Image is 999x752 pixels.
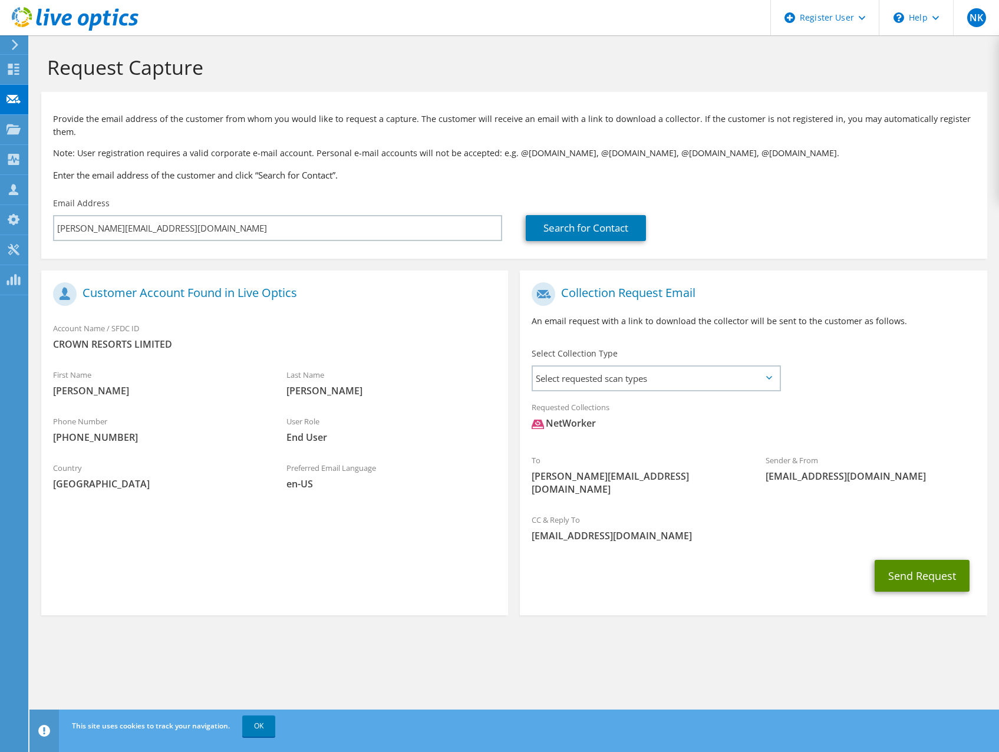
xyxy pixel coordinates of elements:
span: CROWN RESORTS LIMITED [53,338,496,351]
div: Country [41,456,275,496]
div: Last Name [275,362,508,403]
div: Preferred Email Language [275,456,508,496]
div: NetWorker [532,417,596,430]
div: Sender & From [754,448,987,489]
span: NK [967,8,986,27]
h1: Request Capture [47,55,975,80]
svg: \n [894,12,904,23]
span: [PERSON_NAME] [286,384,496,397]
div: Requested Collections [520,395,987,442]
span: [PERSON_NAME] [53,384,263,397]
span: This site uses cookies to track your navigation. [72,721,230,731]
a: OK [242,715,275,737]
label: Email Address [53,197,110,209]
span: [EMAIL_ADDRESS][DOMAIN_NAME] [766,470,975,483]
span: Select requested scan types [533,367,779,390]
h1: Collection Request Email [532,282,969,306]
div: Account Name / SFDC ID [41,316,508,357]
label: Select Collection Type [532,348,618,359]
h3: Enter the email address of the customer and click “Search for Contact”. [53,169,975,182]
span: [PERSON_NAME][EMAIL_ADDRESS][DOMAIN_NAME] [532,470,741,496]
p: Provide the email address of the customer from whom you would like to request a capture. The cust... [53,113,975,138]
h1: Customer Account Found in Live Optics [53,282,490,306]
div: Phone Number [41,409,275,450]
span: End User [286,431,496,444]
button: Send Request [875,560,970,592]
div: First Name [41,362,275,403]
p: Note: User registration requires a valid corporate e-mail account. Personal e-mail accounts will ... [53,147,975,160]
a: Search for Contact [526,215,646,241]
p: An email request with a link to download the collector will be sent to the customer as follows. [532,315,975,328]
div: To [520,448,753,502]
div: User Role [275,409,508,450]
span: en-US [286,477,496,490]
div: CC & Reply To [520,507,987,548]
span: [GEOGRAPHIC_DATA] [53,477,263,490]
span: [PHONE_NUMBER] [53,431,263,444]
span: [EMAIL_ADDRESS][DOMAIN_NAME] [532,529,975,542]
